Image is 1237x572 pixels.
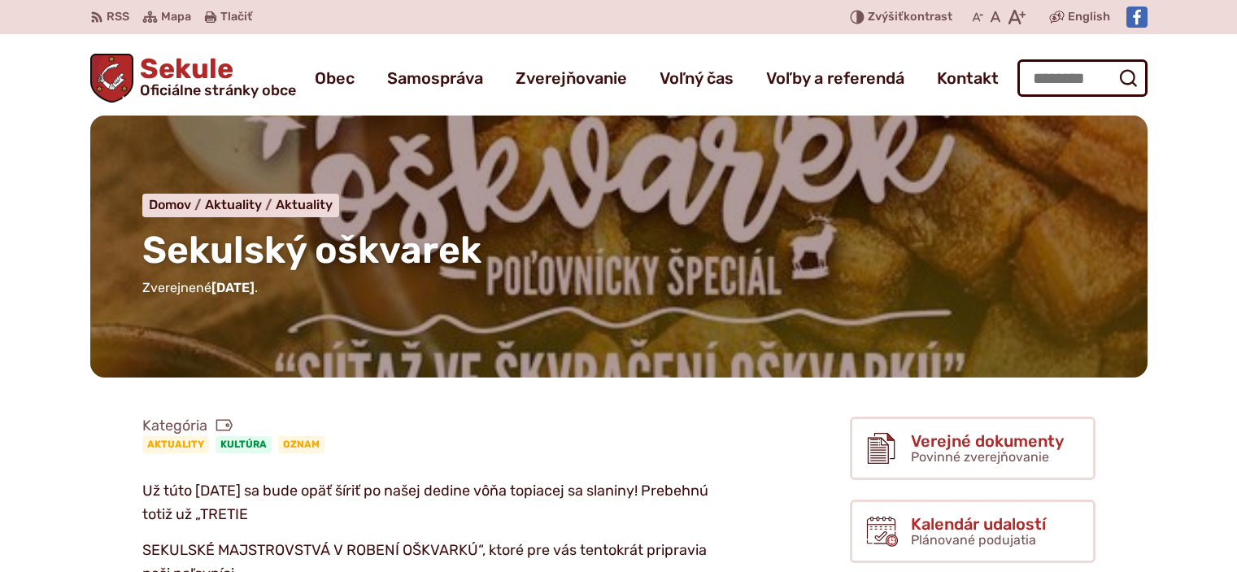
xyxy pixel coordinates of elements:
[660,55,734,101] a: Voľný čas
[149,197,205,212] a: Domov
[911,515,1046,533] span: Kalendár udalostí
[142,479,720,527] p: Už túto [DATE] sa bude opäť šíriť po našej dedine vôňa topiacej sa slaniny! Prebehnú totiž už „TR...
[276,197,333,212] a: Aktuality
[161,7,191,27] span: Mapa
[868,10,904,24] span: Zvýšiť
[90,54,134,103] img: Prejsť na domovskú stránku
[850,417,1095,480] a: Verejné dokumenty Povinné zverejňovanie
[149,197,191,212] span: Domov
[107,7,129,27] span: RSS
[911,532,1036,548] span: Plánované podujatia
[216,436,272,452] a: Kultúra
[142,417,331,435] span: Kategória
[140,83,296,98] span: Oficiálne stránky obce
[868,11,952,24] span: kontrast
[315,55,355,101] a: Obec
[278,436,324,452] a: Oznam
[133,55,296,98] span: Sekule
[850,500,1095,563] a: Kalendár udalostí Plánované podujatia
[937,55,999,101] a: Kontakt
[911,432,1064,450] span: Verejné dokumenty
[1065,7,1113,27] a: English
[142,436,209,452] a: Aktuality
[90,54,297,103] a: Logo Sekule, prejsť na domovskú stránku.
[220,11,252,24] span: Tlačiť
[142,228,481,273] span: Sekulský oškvarek
[142,277,1095,299] p: Zverejnené .
[205,197,276,212] a: Aktuality
[211,280,255,295] span: [DATE]
[205,197,262,212] span: Aktuality
[1068,7,1110,27] span: English
[1126,7,1148,28] img: Prejsť na Facebook stránku
[516,55,627,101] a: Zverejňovanie
[911,449,1049,465] span: Povinné zverejňovanie
[766,55,904,101] a: Voľby a referendá
[387,55,483,101] a: Samospráva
